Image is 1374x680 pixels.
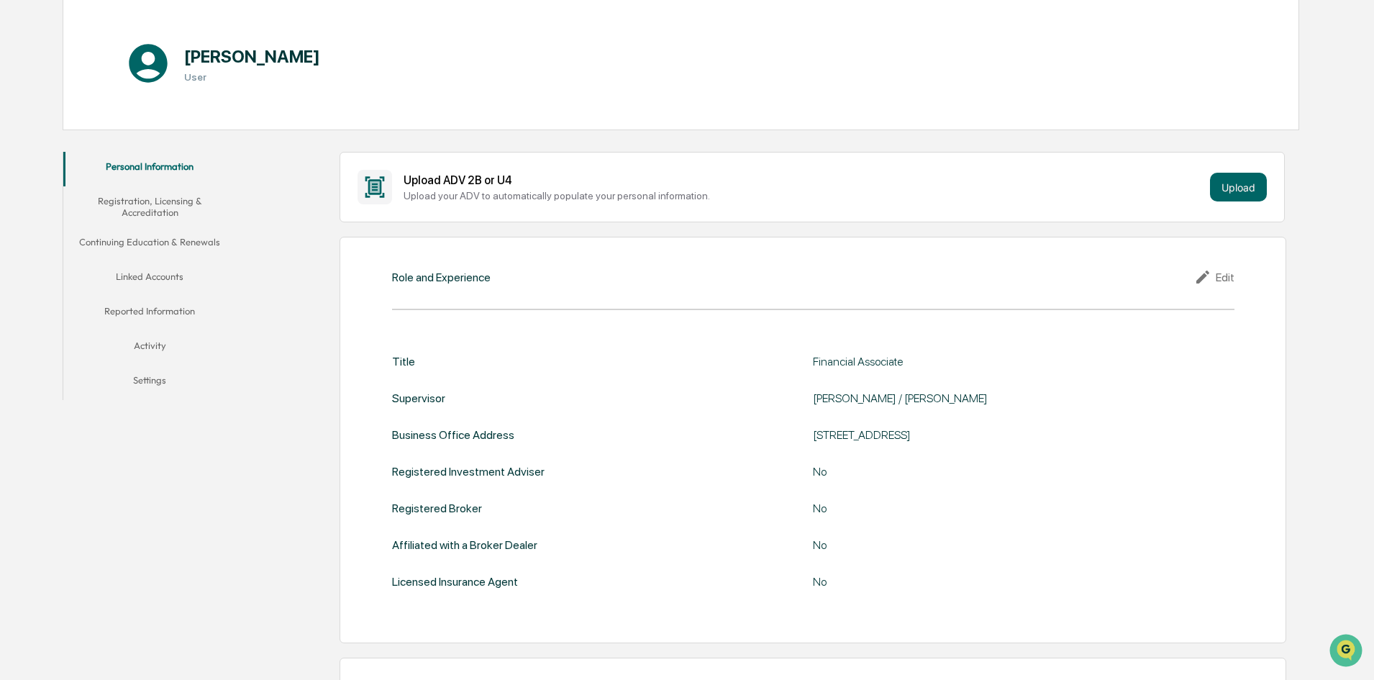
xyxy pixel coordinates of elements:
div: Upload ADV 2B or U4 [404,173,1204,187]
button: Start new chat [245,114,262,132]
button: Settings [63,366,236,400]
div: 🗄️ [104,183,116,194]
span: Data Lookup [29,209,91,223]
div: We're available if you need us! [49,124,182,136]
div: 🖐️ [14,183,26,194]
h3: User [184,71,320,83]
div: Upload your ADV to automatically populate your personal information. [404,190,1204,201]
div: Business Office Address [392,428,514,442]
div: Start new chat [49,110,236,124]
span: Preclearance [29,181,93,196]
div: 🔎 [14,210,26,222]
input: Clear [37,65,237,81]
p: How can we help? [14,30,262,53]
span: Attestations [119,181,178,196]
h1: [PERSON_NAME] [184,46,320,67]
a: 🖐️Preclearance [9,176,99,201]
div: Supervisor [392,391,445,405]
div: [PERSON_NAME] / [PERSON_NAME] [813,391,1173,405]
button: Upload [1210,173,1267,201]
div: Registered Broker [392,502,482,515]
div: Title [392,355,415,368]
iframe: Open customer support [1328,633,1367,671]
div: secondary tabs example [63,152,236,400]
span: Pylon [143,244,174,255]
div: Licensed Insurance Agent [392,575,518,589]
a: 🗄️Attestations [99,176,184,201]
div: No [813,502,1173,515]
div: Financial Associate [813,355,1173,368]
a: Powered byPylon [101,243,174,255]
div: No [813,465,1173,479]
div: No [813,538,1173,552]
button: Reported Information [63,296,236,331]
button: Linked Accounts [63,262,236,296]
div: Registered Investment Adviser [392,465,545,479]
div: No [813,575,1173,589]
div: [STREET_ADDRESS] [813,428,1173,442]
div: Edit [1194,268,1234,286]
button: Activity [63,331,236,366]
div: Affiliated with a Broker Dealer [392,538,537,552]
a: 🔎Data Lookup [9,203,96,229]
button: Continuing Education & Renewals [63,227,236,262]
div: Role and Experience [392,271,491,284]
button: Registration, Licensing & Accreditation [63,186,236,227]
button: Personal Information [63,152,236,186]
img: 1746055101610-c473b297-6a78-478c-a979-82029cc54cd1 [14,110,40,136]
